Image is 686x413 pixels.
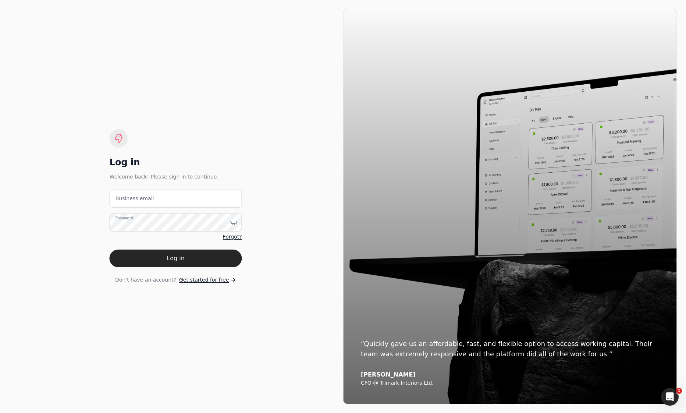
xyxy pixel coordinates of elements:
[110,173,242,181] div: Welcome back! Please sign in to continue.
[179,276,229,284] span: Get started for free
[115,276,176,284] span: Don't have an account?
[676,388,682,394] span: 1
[361,339,659,359] div: “Quickly gave us an affordable, fast, and flexible option to access working capital. Their team w...
[115,215,134,221] label: Password
[110,250,242,267] button: Log in
[223,233,242,241] a: Forgot?
[115,195,154,202] label: Business email
[361,371,659,378] div: [PERSON_NAME]
[179,276,236,284] a: Get started for free
[361,380,659,386] div: CFO @ Trimark Interiors Ltd.
[661,388,679,406] iframe: Intercom live chat
[110,156,242,168] div: Log in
